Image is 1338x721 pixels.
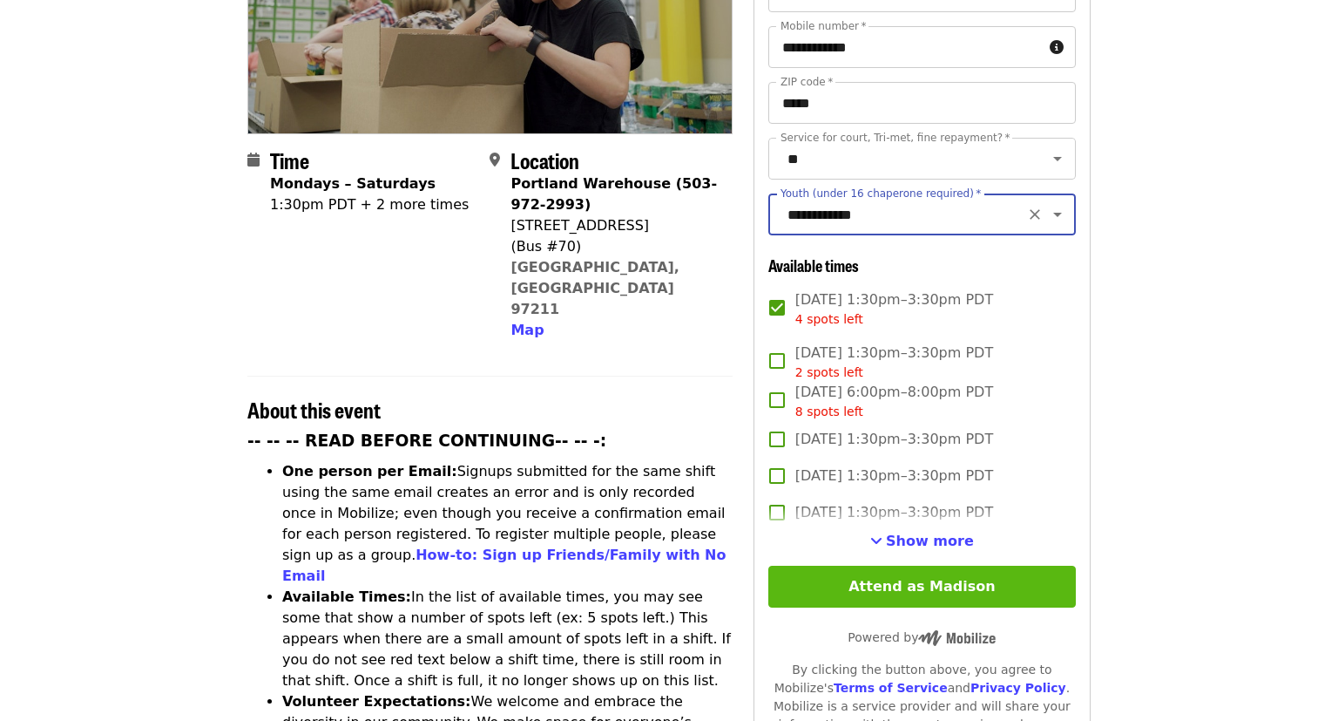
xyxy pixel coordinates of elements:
i: calendar icon [247,152,260,168]
span: 2 spots left [795,365,863,379]
button: Map [510,320,544,341]
button: See more timeslots [870,531,974,552]
strong: Volunteer Expectations: [282,693,471,710]
span: Time [270,145,309,175]
label: Mobile number [780,21,866,31]
strong: Mondays – Saturdays [270,175,436,192]
a: Terms of Service [834,681,948,695]
span: Map [510,322,544,338]
span: [DATE] 1:30pm–3:30pm PDT [795,289,993,329]
span: Powered by [848,630,996,644]
label: ZIP code [780,77,833,87]
a: How-to: Sign up Friends/Family with No Email [282,547,726,584]
span: [DATE] 1:30pm–3:30pm PDT [795,502,993,523]
span: [DATE] 1:30pm–3:30pm PDT [795,466,993,486]
span: [DATE] 6:00pm–8:00pm PDT [795,382,993,421]
a: [GEOGRAPHIC_DATA], [GEOGRAPHIC_DATA] 97211 [510,259,679,317]
img: Powered by Mobilize [918,630,996,646]
a: Privacy Policy [970,681,1066,695]
li: Signups submitted for the same shift using the same email creates an error and is only recorded o... [282,461,733,587]
span: About this event [247,394,381,425]
span: Location [510,145,579,175]
input: Mobile number [768,26,1043,68]
span: 4 spots left [795,312,863,326]
button: Open [1045,146,1070,171]
input: ZIP code [768,82,1076,124]
label: Youth (under 16 chaperone required) [780,188,981,199]
strong: -- -- -- READ BEFORE CONTINUING-- -- -: [247,432,606,450]
span: Available times [768,254,859,276]
button: Attend as Madison [768,566,1076,608]
strong: One person per Email: [282,463,457,480]
button: Open [1045,202,1070,227]
strong: Available Times: [282,588,411,605]
span: [DATE] 1:30pm–3:30pm PDT [795,429,993,450]
i: circle-info icon [1050,39,1064,56]
button: Clear [1023,202,1047,227]
span: 8 spots left [795,405,863,418]
span: [DATE] 1:30pm–3:30pm PDT [795,343,993,382]
div: 1:30pm PDT + 2 more times [270,194,469,215]
i: map-marker-alt icon [490,152,500,168]
li: In the list of available times, you may see some that show a number of spots left (ex: 5 spots le... [282,587,733,691]
span: Show more [886,533,974,549]
div: (Bus #70) [510,236,718,257]
div: [STREET_ADDRESS] [510,215,718,236]
label: Service for court, Tri-met, fine repayment? [780,133,1010,143]
strong: Portland Warehouse (503-972-2993) [510,175,717,213]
